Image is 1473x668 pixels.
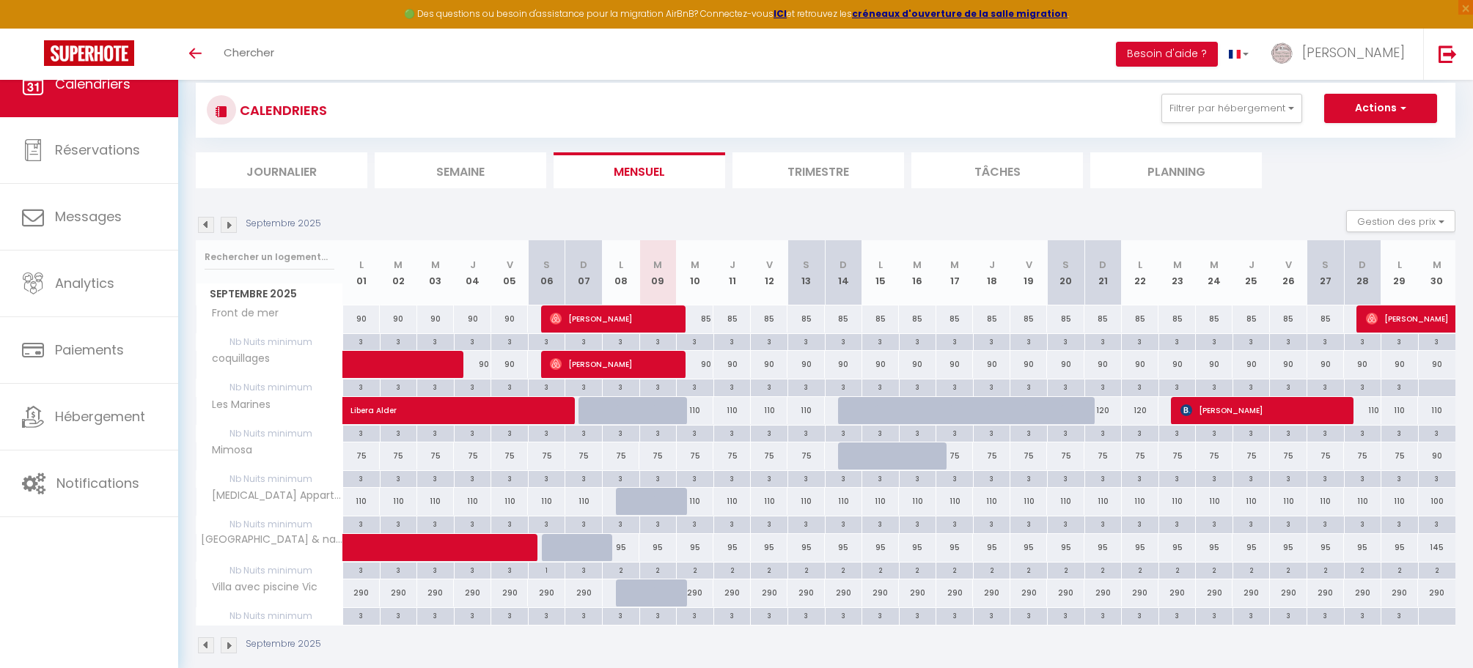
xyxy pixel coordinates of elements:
div: 3 [491,471,528,485]
div: 3 [1307,334,1344,348]
div: 85 [787,305,825,333]
abbr: L [878,258,883,272]
div: 3 [1270,334,1307,348]
div: 3 [751,426,787,439]
div: 3 [714,426,751,439]
div: 3 [1307,379,1344,393]
div: 110 [1344,397,1381,424]
div: 110 [787,397,825,424]
div: 3 [1085,379,1122,393]
img: ... [1271,42,1293,64]
span: Hébergement [55,407,145,426]
th: 05 [491,240,529,305]
th: 10 [677,240,714,305]
div: 75 [565,442,603,470]
div: 3 [565,426,602,439]
div: 85 [1084,305,1122,333]
span: Paiements [55,341,124,359]
div: 3 [603,471,639,485]
div: 85 [1270,305,1307,333]
div: 3 [751,471,787,485]
div: 3 [381,426,417,439]
abbr: M [1433,258,1441,272]
abbr: J [470,258,476,272]
div: 90 [1010,351,1048,378]
abbr: V [1285,258,1292,272]
li: Planning [1090,152,1262,188]
div: 3 [862,426,899,439]
div: 3 [1233,334,1270,348]
span: Calendriers [55,75,131,93]
div: 3 [900,334,936,348]
div: 90 [454,305,491,333]
th: 18 [973,240,1010,305]
div: 75 [1344,442,1381,470]
a: ... [PERSON_NAME] [1260,29,1423,80]
div: 3 [1345,334,1381,348]
div: 75 [491,442,529,470]
div: 90 [751,351,788,378]
div: 3 [974,334,1010,348]
abbr: J [730,258,735,272]
div: 110 [677,397,714,424]
th: 01 [343,240,381,305]
a: ICI [774,7,787,20]
div: 110 [713,397,751,424]
abbr: V [507,258,513,272]
abbr: M [1210,258,1219,272]
span: [PERSON_NAME] [550,350,675,378]
div: 3 [788,471,825,485]
div: 3 [1085,471,1122,485]
div: 75 [713,442,751,470]
div: 90 [1158,351,1196,378]
div: 3 [826,426,862,439]
div: 3 [1010,334,1047,348]
div: 90 [1122,351,1159,378]
th: 03 [417,240,455,305]
div: 3 [714,471,751,485]
div: 75 [1122,442,1159,470]
button: Gestion des prix [1346,210,1455,232]
a: Libera Alder [343,397,381,425]
div: 90 [380,305,417,333]
div: 3 [1233,426,1270,439]
th: 25 [1233,240,1270,305]
div: 90 [1047,351,1084,378]
div: 3 [1381,334,1418,348]
div: 75 [936,442,974,470]
div: 3 [1381,426,1418,439]
div: 75 [1084,442,1122,470]
input: Rechercher un logement... [205,244,334,270]
th: 11 [713,240,751,305]
div: 3 [491,334,528,348]
span: [PERSON_NAME] [550,305,675,333]
div: 3 [677,379,713,393]
th: 23 [1158,240,1196,305]
div: 85 [1196,305,1233,333]
div: 3 [1159,334,1196,348]
div: 3 [417,379,454,393]
img: logout [1439,45,1457,63]
div: 3 [529,379,565,393]
div: 3 [1085,426,1122,439]
abbr: J [989,258,995,272]
div: 85 [713,305,751,333]
div: 85 [936,305,974,333]
div: 3 [1122,471,1158,485]
div: 90 [1418,351,1455,378]
li: Semaine [375,152,546,188]
div: 3 [1010,471,1047,485]
div: 90 [1418,442,1455,470]
div: 3 [714,334,751,348]
div: 90 [825,351,862,378]
abbr: V [766,258,773,272]
div: 3 [936,334,973,348]
div: 3 [751,334,787,348]
div: 85 [1047,305,1084,333]
abbr: D [580,258,587,272]
div: 3 [640,379,677,393]
div: 3 [1159,426,1196,439]
abbr: M [913,258,922,272]
div: 3 [1419,426,1455,439]
div: 90 [1270,351,1307,378]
